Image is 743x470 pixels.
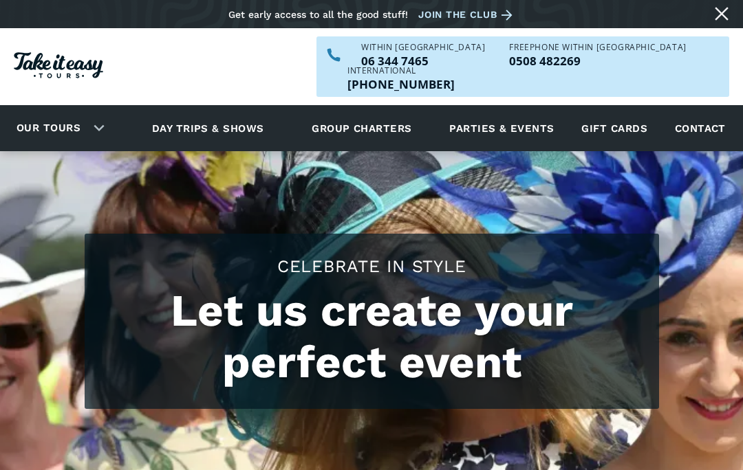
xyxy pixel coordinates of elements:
[574,109,654,147] a: Gift cards
[711,3,733,25] a: Close message
[361,43,485,52] div: WITHIN [GEOGRAPHIC_DATA]
[347,78,455,90] p: [PHONE_NUMBER]
[135,109,281,147] a: Day trips & shows
[418,6,517,23] a: Join the club
[6,112,91,144] a: Our tours
[14,45,103,89] a: Homepage
[509,43,686,52] div: Freephone WITHIN [GEOGRAPHIC_DATA]
[98,285,645,388] h1: Let us create your perfect event
[347,67,455,75] div: International
[361,55,485,67] a: Call us within NZ on 063447465
[294,109,429,147] a: Group charters
[509,55,686,67] p: 0508 482269
[442,109,561,147] a: Parties & events
[509,55,686,67] a: Call us freephone within NZ on 0508482269
[98,254,645,278] h2: CELEBRATE IN STYLE
[361,55,485,67] p: 06 344 7465
[228,9,408,20] div: Get early access to all the good stuff!
[347,78,455,90] a: Call us outside of NZ on +6463447465
[14,52,103,78] img: Take it easy Tours logo
[668,109,733,147] a: Contact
